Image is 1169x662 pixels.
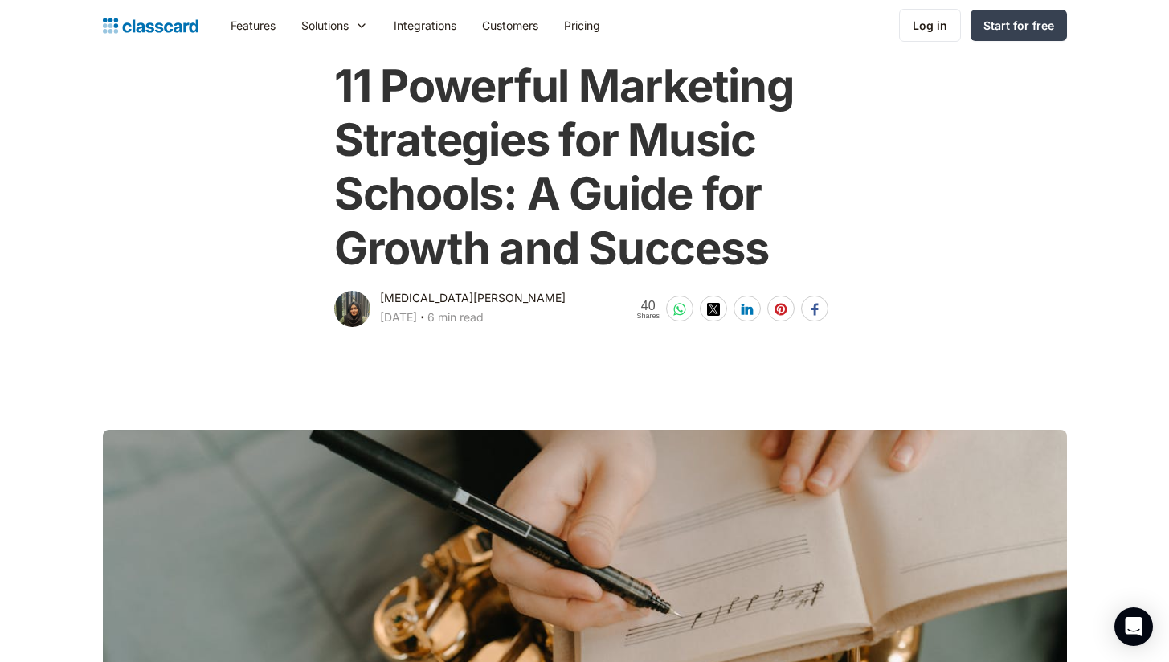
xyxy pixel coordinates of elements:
[427,308,484,327] div: 6 min read
[380,308,417,327] div: [DATE]
[913,17,947,34] div: Log in
[673,303,686,316] img: whatsapp-white sharing button
[551,7,613,43] a: Pricing
[469,7,551,43] a: Customers
[103,14,198,37] a: home
[301,17,349,34] div: Solutions
[808,303,821,316] img: facebook-white sharing button
[334,59,835,276] h1: 11 Powerful Marketing Strategies for Music Schools: A Guide for Growth and Success
[971,10,1067,41] a: Start for free
[983,17,1054,34] div: Start for free
[899,9,961,42] a: Log in
[288,7,381,43] div: Solutions
[636,313,660,320] span: Shares
[775,303,787,316] img: pinterest-white sharing button
[636,299,660,313] span: 40
[741,303,754,316] img: linkedin-white sharing button
[1114,607,1153,646] div: Open Intercom Messenger
[380,288,566,308] div: [MEDICAL_DATA][PERSON_NAME]
[218,7,288,43] a: Features
[381,7,469,43] a: Integrations
[707,303,720,316] img: twitter-white sharing button
[417,308,427,330] div: ‧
